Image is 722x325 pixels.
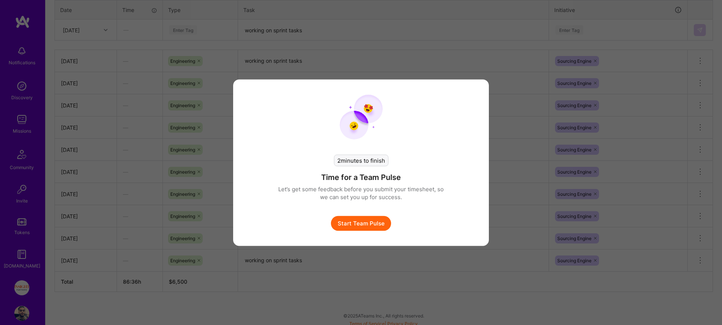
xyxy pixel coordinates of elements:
[331,216,391,231] button: Start Team Pulse
[321,172,401,182] h4: Time for a Team Pulse
[278,185,444,201] p: Let’s get some feedback before you submit your timesheet, so we can set you up for success.
[233,79,489,246] div: modal
[340,94,383,139] img: team pulse start
[334,154,388,166] div: 2 minutes to finish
